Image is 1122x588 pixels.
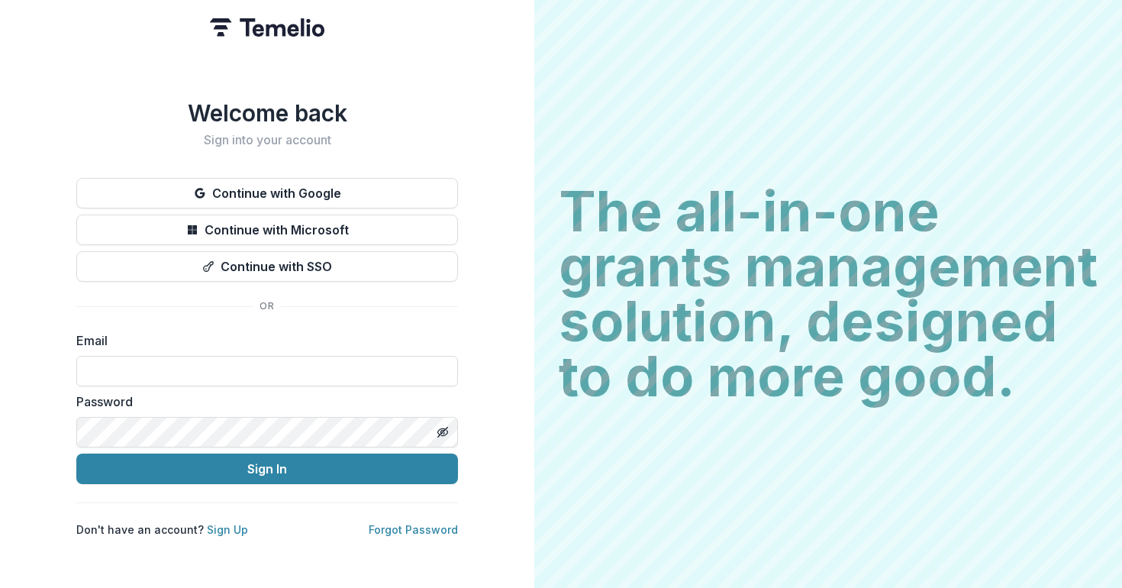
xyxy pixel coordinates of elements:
p: Don't have an account? [76,522,248,538]
img: Temelio [210,18,324,37]
button: Continue with SSO [76,251,458,282]
label: Email [76,331,449,350]
a: Forgot Password [369,523,458,536]
button: Continue with Microsoft [76,215,458,245]
h1: Welcome back [76,99,458,127]
button: Continue with Google [76,178,458,208]
h2: Sign into your account [76,133,458,147]
button: Toggle password visibility [430,420,455,444]
a: Sign Up [207,523,248,536]
label: Password [76,393,449,411]
button: Sign In [76,454,458,484]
